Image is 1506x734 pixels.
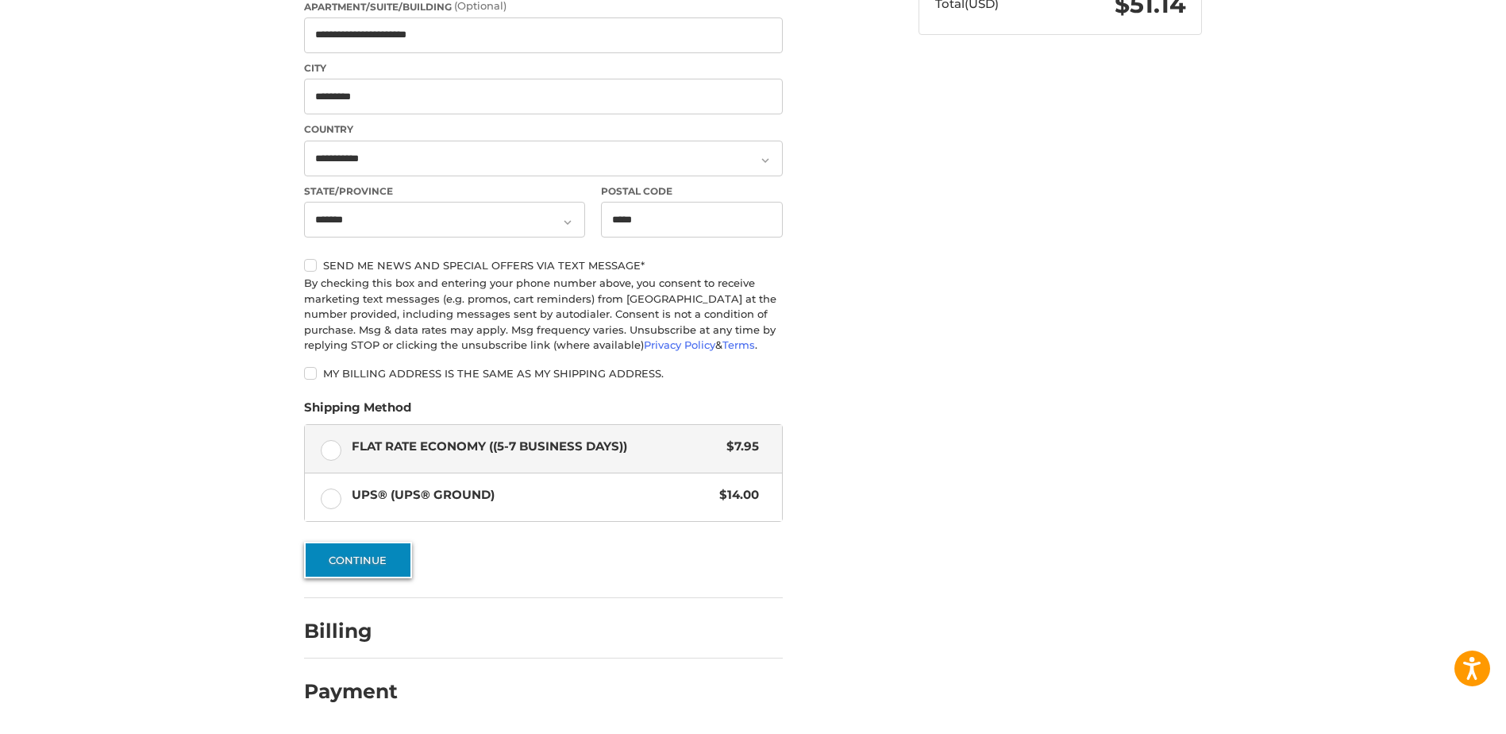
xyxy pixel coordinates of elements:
[304,276,783,353] div: By checking this box and entering your phone number above, you consent to receive marketing text ...
[304,399,411,424] legend: Shipping Method
[304,679,398,704] h2: Payment
[304,259,783,272] label: Send me news and special offers via text message*
[304,619,397,643] h2: Billing
[304,184,585,199] label: State/Province
[711,486,759,504] span: $14.00
[352,438,719,456] span: Flat Rate Economy ((5-7 Business Days))
[601,184,784,199] label: Postal Code
[304,542,412,578] button: Continue
[304,122,783,137] label: Country
[722,338,755,351] a: Terms
[644,338,715,351] a: Privacy Policy
[304,61,783,75] label: City
[718,438,759,456] span: $7.95
[304,367,783,380] label: My billing address is the same as my shipping address.
[352,486,712,504] span: UPS® (UPS® Ground)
